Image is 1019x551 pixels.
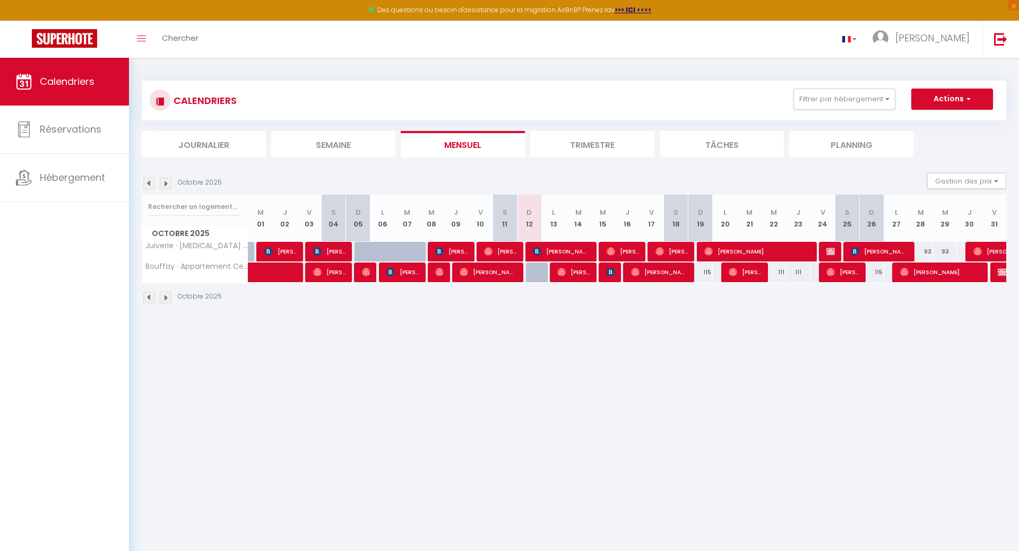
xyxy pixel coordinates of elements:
[322,195,346,242] th: 04
[454,207,458,217] abbr: J
[142,131,266,157] li: Journalier
[688,263,713,282] div: 115
[793,89,895,110] button: Filtrer par hébergement
[845,207,850,217] abbr: S
[162,32,198,43] span: Chercher
[884,195,909,242] th: 27
[435,241,468,261] span: [PERSON_NAME]
[957,195,982,242] th: 30
[297,195,322,242] th: 03
[851,241,908,261] span: [PERSON_NAME]
[148,197,242,216] input: Rechercher un logement...
[404,207,410,217] abbr: M
[40,123,101,136] span: Réservations
[942,207,948,217] abbr: M
[435,262,443,282] span: [PERSON_NAME]
[264,241,297,261] span: [PERSON_NAME]
[900,262,981,282] span: [PERSON_NAME]
[273,195,297,242] th: 02
[484,241,516,261] span: [PERSON_NAME]
[762,195,786,242] th: 22
[271,131,395,157] li: Semaine
[746,207,753,217] abbr: M
[600,207,606,217] abbr: M
[859,263,884,282] div: 115
[444,195,468,242] th: 09
[386,262,419,282] span: [PERSON_NAME]
[552,207,555,217] abbr: L
[144,242,250,250] span: Juiverie · [MEDICAL_DATA] Duplex charme hyper centre historique
[640,195,664,242] th: 17
[503,207,507,217] abbr: S
[154,21,206,58] a: Chercher
[607,241,639,261] span: [PERSON_NAME]
[737,195,762,242] th: 21
[283,207,287,217] abbr: J
[460,262,516,282] span: [PERSON_NAME]
[688,195,713,242] th: 19
[655,241,688,261] span: [PERSON_NAME]
[248,195,273,242] th: 01
[493,195,517,242] th: 11
[713,195,737,242] th: 20
[873,30,888,46] img: ...
[32,29,97,48] img: Super Booking
[865,21,983,58] a: ... [PERSON_NAME]
[909,195,933,242] th: 28
[575,207,582,217] abbr: M
[566,195,591,242] th: 14
[428,207,435,217] abbr: M
[313,262,346,282] span: [PERSON_NAME]
[517,195,541,242] th: 12
[362,262,370,282] span: [PERSON_NAME]
[615,5,652,14] a: >>> ICI <<<<
[478,207,483,217] abbr: V
[826,262,859,282] span: [PERSON_NAME]
[419,195,444,242] th: 08
[704,241,810,261] span: [PERSON_NAME]
[307,207,312,217] abbr: V
[992,207,997,217] abbr: V
[909,242,933,261] div: 93
[395,195,419,242] th: 07
[673,207,678,217] abbr: S
[911,89,993,110] button: Actions
[142,226,248,241] span: Octobre 2025
[40,75,94,88] span: Calendriers
[541,195,566,242] th: 13
[313,241,346,261] span: [PERSON_NAME]
[927,173,1006,189] button: Gestion des prix
[257,207,264,217] abbr: M
[968,207,972,217] abbr: J
[631,262,688,282] span: [PERSON_NAME]
[591,195,615,242] th: 15
[933,242,957,261] div: 93
[762,263,786,282] div: 111
[859,195,884,242] th: 26
[869,207,874,217] abbr: D
[615,195,640,242] th: 16
[723,207,727,217] abbr: L
[982,195,1006,242] th: 31
[557,262,590,282] span: [PERSON_NAME]
[401,131,525,157] li: Mensuel
[771,207,777,217] abbr: M
[789,131,913,157] li: Planning
[826,241,834,261] span: [PERSON_NAME]
[895,31,970,45] span: [PERSON_NAME]
[331,207,336,217] abbr: S
[607,262,615,282] span: [PERSON_NAME]
[533,241,590,261] span: [PERSON_NAME]
[786,195,810,242] th: 23
[796,207,800,217] abbr: J
[698,207,703,217] abbr: D
[530,131,654,157] li: Trimestre
[356,207,361,217] abbr: D
[178,292,222,302] p: Octobre 2025
[526,207,532,217] abbr: D
[933,195,957,242] th: 29
[178,178,222,188] p: Octobre 2025
[918,207,924,217] abbr: M
[660,131,784,157] li: Tâches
